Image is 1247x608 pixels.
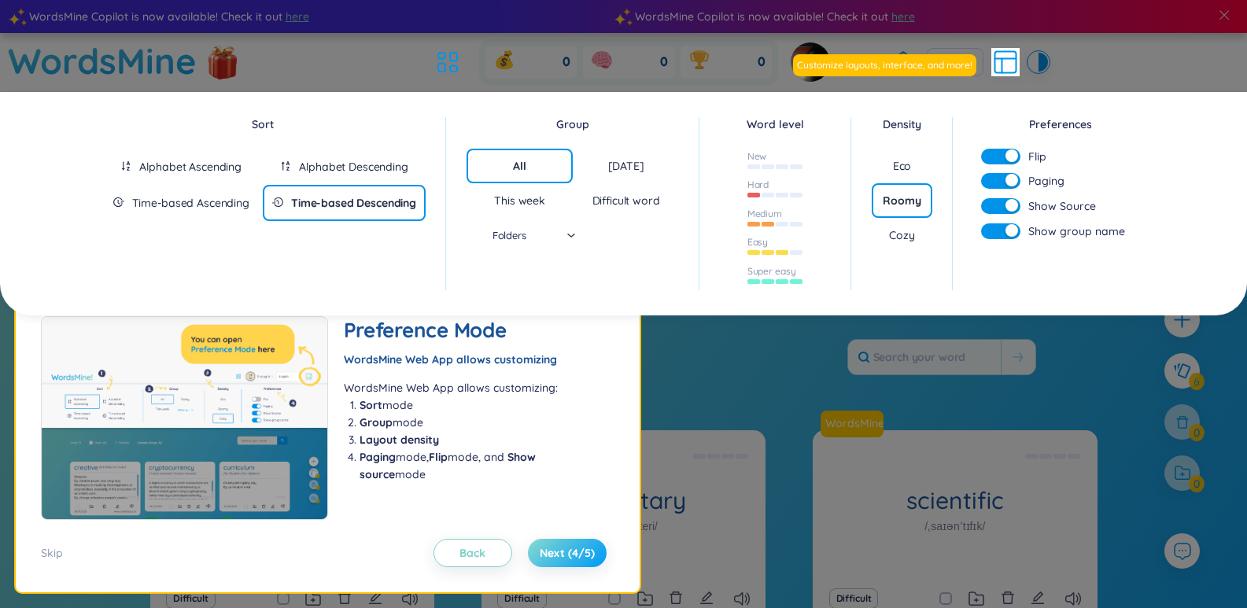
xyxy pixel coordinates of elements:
[747,179,769,191] div: Hard
[1028,223,1125,240] span: Show group name
[883,193,920,208] div: Roomy
[872,116,932,133] div: Density
[100,116,426,133] div: Sort
[272,197,283,208] span: field-time
[791,42,830,82] img: avatar
[791,42,834,82] a: avatar
[699,591,714,605] span: edit
[720,116,831,133] div: Word level
[747,150,767,163] div: New
[360,415,393,429] b: Group
[813,488,1097,515] h1: scientific
[1028,149,1046,164] span: Flip
[1028,172,1064,190] span: Paging
[758,53,766,71] span: 0
[368,591,382,605] span: edit
[563,53,570,71] span: 0
[360,396,600,414] li: mode
[8,33,197,89] a: WordsMine
[207,38,238,85] img: flashSalesIcon.a7f4f837.png
[624,8,1230,25] div: WordsMine Copilot is now available! Check it out
[924,518,985,536] h1: /ˌsaɪənˈtɪfɪk/
[459,545,485,561] span: Back
[344,351,600,368] div: WordsMine Web App allows customizing
[113,197,124,208] span: field-time
[891,8,915,25] span: here
[467,116,679,133] div: Group
[120,160,131,171] span: sort-ascending
[360,448,600,483] li: mode, mode, and mode
[344,379,600,396] p: WordsMine Web App allows customizing:
[819,415,885,431] a: WordsMine
[433,539,512,567] button: Back
[747,265,796,278] div: Super easy
[41,544,63,562] div: Skip
[280,160,291,171] span: sort-descending
[747,208,782,220] div: Medium
[18,8,624,25] div: WordsMine Copilot is now available! Check it out
[592,193,660,208] div: Difficult word
[821,411,890,437] a: WordsMine
[360,414,600,431] li: mode
[973,116,1147,133] div: Preferences
[139,159,241,175] div: Alphabet Ascending
[528,539,607,567] button: Next (4/5)
[494,193,545,208] div: This week
[338,591,352,605] span: delete
[1028,197,1096,215] span: Show Source
[360,398,382,412] b: Sort
[660,53,668,71] span: 0
[360,450,396,464] b: Paging
[344,316,600,345] h2: Preference Mode
[360,433,439,447] b: Layout density
[1172,310,1192,330] span: plus
[286,8,309,25] span: here
[299,159,408,175] div: Alphabet Descending
[132,195,249,211] div: Time-based Ascending
[429,450,448,464] b: Flip
[513,158,526,174] div: All
[889,227,914,243] div: Cozy
[1031,591,1045,605] span: edit
[540,545,595,561] span: Next (4/5)
[893,158,912,174] div: Eco
[608,158,644,174] div: [DATE]
[747,236,769,249] div: Easy
[669,591,683,605] span: delete
[848,340,1001,374] input: Search your word
[1001,591,1015,605] span: delete
[291,195,416,211] div: Time-based Descending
